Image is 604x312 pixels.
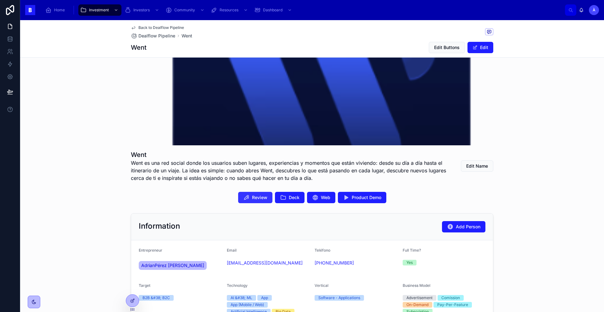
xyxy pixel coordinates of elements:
[437,302,468,308] div: Pay-Per-Feature
[467,42,493,53] button: Edit
[141,262,204,269] span: AdrianPérez [PERSON_NAME]
[307,192,335,203] button: Web
[131,25,184,30] a: Back to Dealflow Pipeline
[131,33,175,39] a: Dealflow Pipeline
[261,295,268,301] div: App
[403,248,421,253] span: Full Time?
[143,295,170,301] div: B2B &#38; B2C
[231,295,252,301] div: AI &#38; ML
[338,192,386,203] button: Product Demo
[133,8,150,13] span: Investors
[54,8,65,13] span: Home
[174,8,195,13] span: Community
[139,248,162,253] span: Entrepreneur
[403,283,430,288] span: Business Model
[131,43,147,52] h1: Went
[131,150,446,159] h1: Went
[238,192,272,203] button: Review
[123,4,162,16] a: Investors
[227,260,303,266] a: [EMAIL_ADDRESS][DOMAIN_NAME]
[231,302,264,308] div: App (Mobile / Web)
[139,261,207,270] a: AdrianPérez [PERSON_NAME]
[139,221,180,231] h2: Information
[182,33,192,39] a: Went
[43,4,69,16] a: Home
[78,4,121,16] a: Investment
[406,260,413,265] div: Yes
[275,192,305,203] button: Deck
[164,4,208,16] a: Community
[352,194,381,201] span: Product Demo
[434,44,460,51] span: Edit Buttons
[456,224,480,230] span: Add Person
[252,4,295,16] a: Dashboard
[89,8,109,13] span: Investment
[315,283,328,288] span: Vertical
[139,283,150,288] span: Target
[593,8,596,13] span: À
[406,302,428,308] div: On-Demand
[131,159,446,182] span: Went es una red social donde los usuarios suben lugares, experiencias y momentos que están vivien...
[25,5,35,15] img: App logo
[138,25,184,30] span: Back to Dealflow Pipeline
[252,194,267,201] span: Review
[406,295,433,301] div: Advertisement
[263,8,282,13] span: Dashboard
[209,4,251,16] a: Resources
[315,248,330,253] span: Teléfono
[227,283,248,288] span: Technology
[466,163,488,169] span: Edit Name
[138,33,175,39] span: Dealflow Pipeline
[40,3,565,17] div: scrollable content
[461,160,493,172] button: Edit Name
[321,194,330,201] span: Web
[429,42,465,53] button: Edit Buttons
[289,194,299,201] span: Deck
[441,295,460,301] div: Comission
[315,260,354,266] a: [PHONE_NUMBER]
[227,248,237,253] span: Email
[220,8,238,13] span: Resources
[442,221,485,232] button: Add Person
[318,295,360,301] div: Software - Applications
